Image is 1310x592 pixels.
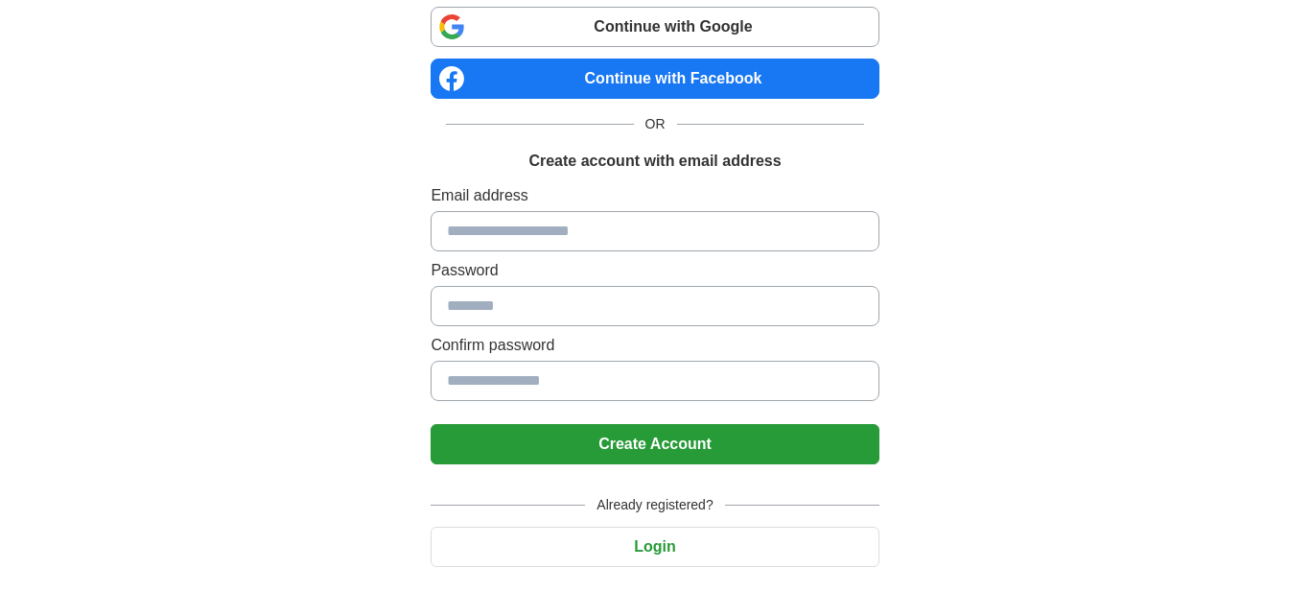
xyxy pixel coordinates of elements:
[431,538,878,555] a: Login
[585,495,724,515] span: Already registered?
[431,424,878,464] button: Create Account
[431,184,878,207] label: Email address
[634,114,677,134] span: OR
[431,334,878,357] label: Confirm password
[431,59,878,99] a: Continue with Facebook
[528,150,781,173] h1: Create account with email address
[431,527,878,567] button: Login
[431,7,878,47] a: Continue with Google
[431,259,878,282] label: Password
